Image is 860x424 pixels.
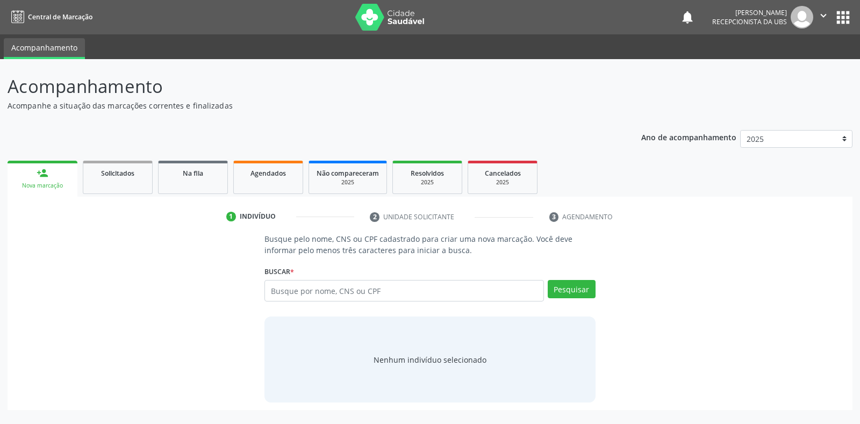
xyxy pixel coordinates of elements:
[641,130,736,143] p: Ano de acompanhamento
[317,169,379,178] span: Não compareceram
[15,182,70,190] div: Nova marcação
[264,263,294,280] label: Buscar
[8,73,599,100] p: Acompanhamento
[680,10,695,25] button: notifications
[476,178,529,186] div: 2025
[8,100,599,111] p: Acompanhe a situação das marcações correntes e finalizadas
[712,8,787,17] div: [PERSON_NAME]
[240,212,276,221] div: Indivíduo
[548,280,596,298] button: Pesquisar
[264,280,543,301] input: Busque por nome, CNS ou CPF
[183,169,203,178] span: Na fila
[712,17,787,26] span: Recepcionista da UBS
[37,167,48,179] div: person_add
[317,178,379,186] div: 2025
[834,8,852,27] button: apps
[813,6,834,28] button: 
[485,169,521,178] span: Cancelados
[400,178,454,186] div: 2025
[818,10,829,21] i: 
[374,354,486,365] div: Nenhum indivíduo selecionado
[226,212,236,221] div: 1
[411,169,444,178] span: Resolvidos
[101,169,134,178] span: Solicitados
[8,8,92,26] a: Central de Marcação
[4,38,85,59] a: Acompanhamento
[28,12,92,21] span: Central de Marcação
[250,169,286,178] span: Agendados
[264,233,595,256] p: Busque pelo nome, CNS ou CPF cadastrado para criar uma nova marcação. Você deve informar pelo men...
[791,6,813,28] img: img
